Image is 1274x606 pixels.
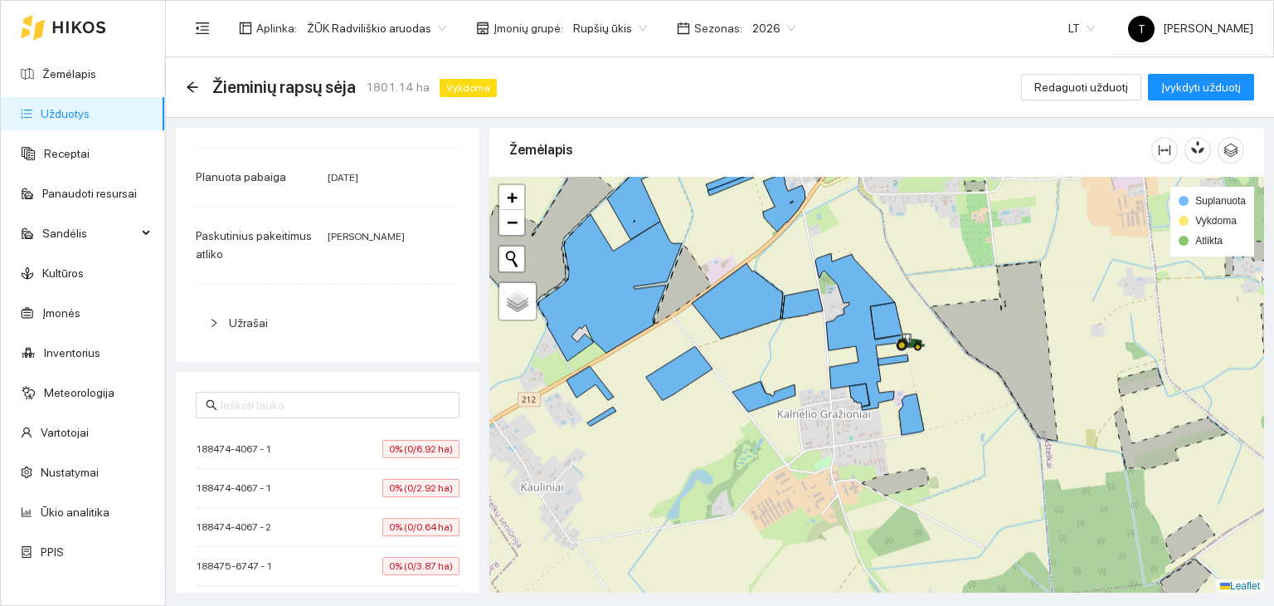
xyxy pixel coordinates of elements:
span: Žieminių rapsų sėja [212,74,356,100]
span: Sezonas : [694,19,742,37]
span: [DATE] [328,172,358,183]
span: Sandėlis [42,217,137,250]
button: Įvykdyti užduotį [1148,74,1254,100]
span: menu-fold [195,21,210,36]
span: [PERSON_NAME] [328,231,405,242]
span: Rupšių ūkis [573,16,647,41]
a: Užduotys [41,107,90,120]
span: Atlikta [1195,235,1223,247]
div: Atgal [186,81,199,95]
span: 0% (0/3.87 ha) [382,557,460,575]
a: Inventorius [44,346,100,359]
a: Panaudoti resursai [42,187,137,200]
span: LT [1068,16,1095,41]
a: Layers [499,283,536,320]
a: Meteorologija [44,386,114,399]
div: Užrašai [196,304,460,342]
span: 188474-4067 - 1 [196,441,280,457]
span: 0% (0/6.92 ha) [382,440,460,458]
span: Užrašai [229,316,268,330]
a: Žemėlapis [42,67,96,81]
div: Žemėlapis [509,126,1151,173]
button: column-width [1151,137,1178,164]
a: Leaflet [1220,580,1260,592]
a: Zoom in [499,185,524,210]
span: Įvykdyti užduotį [1161,78,1241,96]
a: Kultūros [42,266,84,280]
span: ŽŪK Radviliškio aruodas [307,16,446,41]
span: Aplinka : [256,19,297,37]
a: Ūkio analitika [41,506,109,519]
span: [PERSON_NAME] [1128,22,1253,35]
span: shop [476,22,489,35]
span: 188475-6747 - 1 [196,558,280,574]
span: Paskutinius pakeitimus atliko [196,229,312,261]
span: T [1138,16,1145,42]
span: 0% (0/2.92 ha) [382,479,460,497]
span: calendar [677,22,690,35]
span: + [507,187,518,208]
a: PPIS [41,545,64,559]
span: right [209,318,219,328]
a: Zoom out [499,210,524,235]
span: arrow-left [186,81,199,94]
span: column-width [1152,144,1177,157]
a: Įmonės [42,306,80,320]
a: Nustatymai [41,466,99,479]
button: menu-fold [186,12,219,45]
span: Planuota pabaiga [196,170,286,183]
button: Initiate a new search [499,247,524,271]
a: Vartotojai [41,426,89,439]
span: Redaguoti užduotį [1034,78,1128,96]
span: Suplanuota [1195,195,1246,207]
span: − [507,212,518,232]
button: Redaguoti užduotį [1021,74,1141,100]
a: Redaguoti užduotį [1021,81,1141,94]
span: Įmonių grupė : [494,19,563,37]
span: Vykdoma [1195,215,1237,227]
span: layout [239,22,252,35]
span: Vykdoma [440,79,497,97]
span: search [206,399,217,411]
span: 1801.14 ha [366,78,430,96]
a: Receptai [44,147,90,160]
input: Ieškoti lauko [221,396,450,414]
span: 188474-4067 - 1 [196,480,280,496]
span: 2026 [752,16,795,41]
span: 188474-4067 - 2 [196,519,280,535]
span: 0% (0/0.64 ha) [382,518,460,536]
